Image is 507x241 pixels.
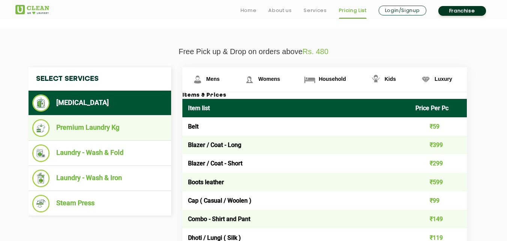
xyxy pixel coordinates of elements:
[410,191,467,210] td: ₹99
[32,170,167,187] li: Laundry - Wash & Iron
[243,73,256,86] img: Womens
[369,73,382,86] img: Kids
[182,99,410,117] th: Item list
[206,76,220,82] span: Mens
[32,119,50,137] img: Premium Laundry Kg
[410,154,467,173] td: ₹299
[191,73,204,86] img: Mens
[268,6,292,15] a: About us
[182,173,410,191] td: Boots leather
[32,119,167,137] li: Premium Laundry Kg
[32,170,50,187] img: Laundry - Wash & Iron
[304,6,326,15] a: Services
[302,47,328,56] span: Rs. 480
[32,144,167,162] li: Laundry - Wash & Fold
[410,136,467,154] td: ₹399
[32,94,50,112] img: Dry Cleaning
[385,76,396,82] span: Kids
[32,94,167,112] li: [MEDICAL_DATA]
[182,117,410,136] td: Belt
[319,76,346,82] span: Household
[435,76,452,82] span: Luxury
[32,195,167,212] li: Steam Press
[303,73,316,86] img: Household
[182,210,410,228] td: Combo - Shirt and Pant
[29,67,171,91] h4: Select Services
[410,117,467,136] td: ₹59
[182,191,410,210] td: Cap ( Casual / Woolen )
[182,154,410,173] td: Blazer / Coat - Short
[15,47,492,56] p: Free Pick up & Drop on orders above
[182,136,410,154] td: Blazer / Coat - Long
[339,6,367,15] a: Pricing List
[182,92,467,99] h3: Items & Prices
[379,6,426,15] a: Login/Signup
[410,173,467,191] td: ₹599
[258,76,280,82] span: Womens
[32,195,50,212] img: Steam Press
[438,6,486,16] a: Franchise
[410,99,467,117] th: Price Per Pc
[32,144,50,162] img: Laundry - Wash & Fold
[419,73,432,86] img: Luxury
[15,5,49,14] img: UClean Laundry and Dry Cleaning
[241,6,257,15] a: Home
[410,210,467,228] td: ₹149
